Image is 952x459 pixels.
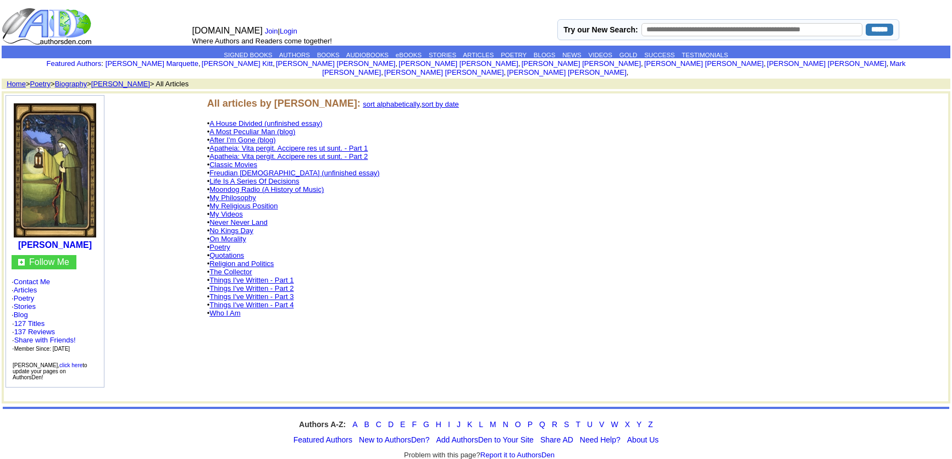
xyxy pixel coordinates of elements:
a: sort by date [422,100,459,108]
a: Poetry [30,80,51,88]
font: • [207,128,296,136]
a: sort alphabetically [363,100,419,108]
a: N [503,420,508,429]
a: O [515,420,521,429]
font: • [207,309,241,317]
img: 112038.jpg [14,103,96,237]
font: Member Since: [DATE] [14,346,70,352]
a: R [552,420,557,429]
font: • [207,152,368,161]
a: G [423,420,429,429]
font: • [207,136,276,144]
font: · · [12,336,76,352]
font: i [275,61,276,67]
a: Report it to AuthorsDen [480,451,555,459]
a: Things I've Written - Part 2 [209,284,294,292]
font: [DOMAIN_NAME] [192,26,263,35]
font: i [628,70,629,76]
font: : [46,59,103,68]
a: Apatheia: Vita pergit. Accipere res ut sunt. - Part 1 [209,144,368,152]
font: · · [12,319,76,352]
a: Things I've Written - Part 1 [209,276,294,284]
a: B [364,420,369,429]
a: T [575,420,580,429]
font: • [207,226,253,235]
font: • [207,193,256,202]
a: Poetry [209,243,230,251]
a: [PERSON_NAME] [PERSON_NAME] [507,68,626,76]
a: Freudian [DEMOGRAPHIC_DATA] (unfinished essay) [209,169,379,177]
font: • [207,284,294,292]
font: i [520,61,521,67]
a: SUCCESS [644,52,675,58]
font: i [888,61,889,67]
a: On Morality [209,235,246,243]
font: • [207,243,230,251]
font: • [207,210,243,218]
a: Never Never Land [209,218,268,226]
a: TESTIMONIALS [682,52,728,58]
font: • [207,169,380,177]
a: Biography [55,80,87,88]
a: [PERSON_NAME] Kitt [202,59,273,68]
a: Share with Friends! [14,336,76,344]
a: [PERSON_NAME] [PERSON_NAME] [767,59,886,68]
a: A Most Peculiar Man (blog) [209,128,295,136]
font: | [265,27,301,35]
a: Contact Me [14,278,50,286]
a: [PERSON_NAME] [PERSON_NAME] [522,59,641,68]
a: Mark [PERSON_NAME] [322,59,905,76]
a: 127 Titles [14,319,45,328]
a: Quotations [209,251,244,259]
a: AUTHORS [279,52,310,58]
a: BOOKS [317,52,340,58]
font: • [207,251,244,259]
a: Share AD [540,435,573,444]
a: E [400,420,405,429]
a: A [352,420,357,429]
b: [PERSON_NAME] [18,240,92,250]
a: BLOGS [534,52,556,58]
font: i [201,61,202,67]
font: • [207,202,278,210]
a: Who I Am [209,309,240,317]
a: [PERSON_NAME] Marquette [106,59,198,68]
a: Login [280,27,297,35]
a: STORIES [429,52,456,58]
a: F [412,420,417,429]
a: [PERSON_NAME] [PERSON_NAME] [644,59,763,68]
a: Add AuthorsDen to Your Site [436,435,533,444]
a: My Religious Position [209,202,278,210]
font: • [207,301,294,309]
font: Where Authors and Readers come together! [192,37,332,45]
a: D [388,420,394,429]
a: SIGNED BOOKS [224,52,272,58]
a: Featured Authors [46,59,101,68]
a: Home [7,80,26,88]
b: All articles by [PERSON_NAME]: [207,98,361,109]
font: • [207,161,257,169]
a: NEWS [562,52,582,58]
font: i [643,61,644,67]
a: Q [539,420,545,429]
font: i [383,70,384,76]
a: ARTICLES [463,52,494,58]
font: i [766,61,767,67]
a: Things I've Written - Part 3 [209,292,294,301]
a: [PERSON_NAME] [PERSON_NAME] [384,68,503,76]
a: Y [636,420,641,429]
font: , [363,100,459,108]
a: C [376,420,381,429]
a: eBOOKS [396,52,422,58]
a: 137 Reviews [14,328,55,336]
a: Classic Movies [209,161,257,169]
a: S [564,420,569,429]
a: [PERSON_NAME] [PERSON_NAME] [276,59,395,68]
a: I [448,420,450,429]
a: A House Divided (unfinished essay) [209,119,322,128]
font: , , , , , , , , , , [106,59,906,76]
font: • [207,235,246,243]
a: No Kings Day [209,226,253,235]
a: Follow Me [29,257,69,267]
a: AUDIOBOOKS [346,52,389,58]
